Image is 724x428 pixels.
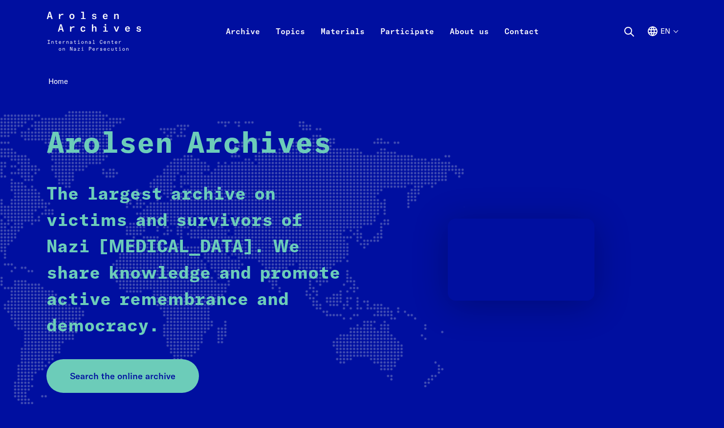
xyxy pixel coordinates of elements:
[497,23,547,62] a: Contact
[442,23,497,62] a: About us
[218,23,268,62] a: Archive
[647,25,678,61] button: English, language selection
[313,23,373,62] a: Materials
[373,23,442,62] a: Participate
[70,369,176,383] span: Search the online archive
[268,23,313,62] a: Topics
[46,74,678,89] nav: Breadcrumb
[218,12,547,51] nav: Primary
[46,130,331,159] strong: Arolsen Archives
[48,77,68,86] span: Home
[46,182,345,340] p: The largest archive on victims and survivors of Nazi [MEDICAL_DATA]. We share knowledge and promo...
[46,359,199,393] a: Search the online archive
